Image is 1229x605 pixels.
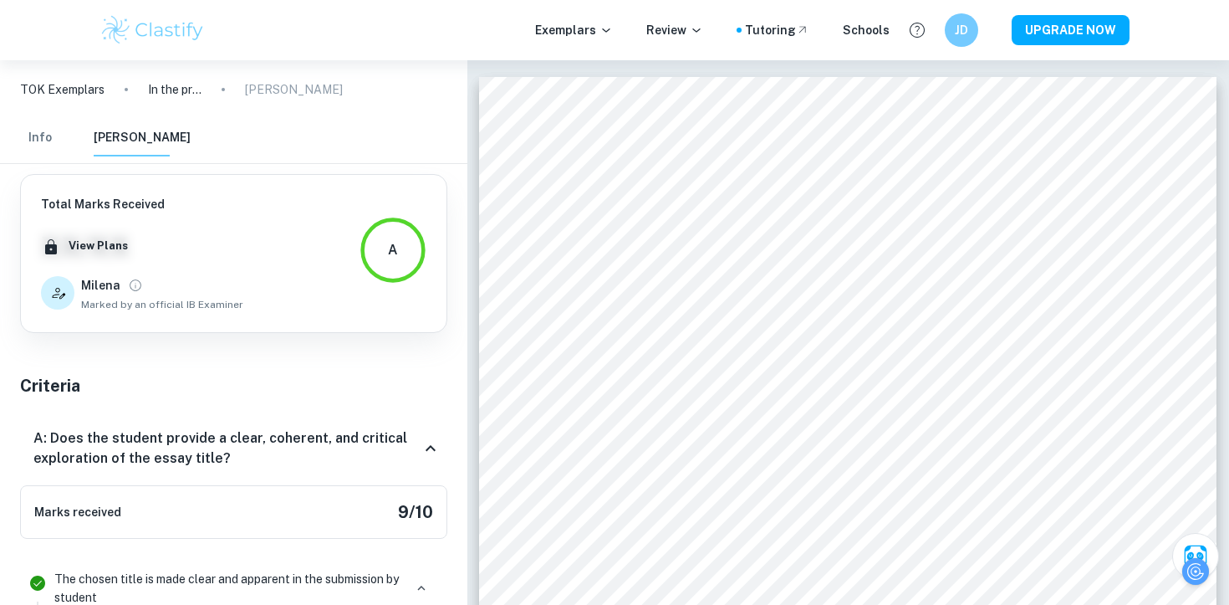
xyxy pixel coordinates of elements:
p: [PERSON_NAME] [245,80,343,99]
p: Review [646,21,703,39]
h6: JD [952,21,971,39]
button: UPGRADE NOW [1012,15,1130,45]
h5: 9 / 10 [398,500,433,525]
span: Marked by an official IB Examiner [81,297,243,312]
button: Info [20,120,60,156]
a: Schools [843,21,890,39]
h6: Milena [81,276,120,295]
button: Ask Clai [1172,533,1219,580]
h6: Marks received [34,503,121,521]
p: Exemplars [535,21,613,39]
a: TOK Exemplars [20,80,105,99]
button: Help and Feedback [903,16,931,44]
p: In the production of knowledge, are we too quick to dismiss anomalies? Discuss with reference to ... [148,80,201,99]
button: JD [945,13,978,47]
h6: A: Does the student provide a clear, coherent, and critical exploration of the essay title? [33,428,421,469]
div: A [388,240,398,260]
div: A: Does the student provide a clear, coherent, and critical exploration of the essay title? [20,412,447,485]
button: View Plans [64,233,132,259]
button: [PERSON_NAME] [94,120,191,156]
button: View full profile [124,274,147,297]
h5: Criteria [20,373,447,398]
a: Tutoring [745,21,809,39]
img: Clastify logo [99,13,206,47]
svg: Correct [28,573,48,593]
h6: Total Marks Received [41,195,243,213]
